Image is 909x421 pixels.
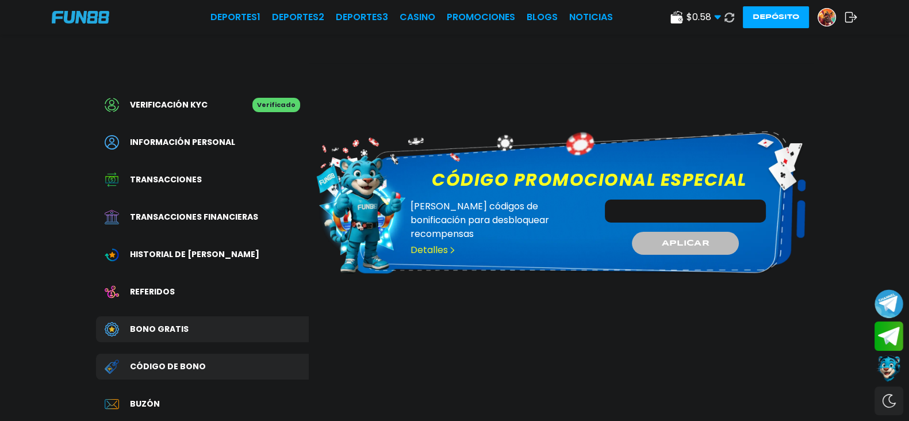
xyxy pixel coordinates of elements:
img: Free Bonus [105,322,119,336]
span: Transacciones financieras [130,211,258,223]
a: ReferralReferidos [96,279,309,305]
span: APLICAR [661,238,709,250]
span: Información personal [130,136,235,148]
button: APLICAR [632,232,739,255]
a: Free BonusBono Gratis [96,316,309,342]
span: Código de bono [130,361,206,373]
a: NOTICIAS [569,10,613,24]
span: Buzón [130,398,160,410]
img: Avatar [818,9,835,26]
div: Switch theme [875,386,903,415]
a: Financial TransactionTransacciones financieras [96,204,309,230]
a: Deportes3 [336,10,388,24]
img: Redeem Bonus [105,359,119,374]
a: Detalles [411,243,456,257]
a: Deportes1 [210,10,260,24]
a: InboxBuzón [96,391,309,417]
button: Join telegram channel [875,289,903,319]
a: Deportes2 [272,10,324,24]
span: Historial de [PERSON_NAME] [130,248,259,261]
a: Redeem BonusCódigo de bono [96,354,309,380]
img: Company Logo [52,11,109,24]
button: Depósito [743,6,809,28]
img: Referral [105,285,119,299]
p: [PERSON_NAME] códigos de bonificación para desbloquear recompensas [411,200,589,241]
a: Wagering TransactionHistorial de [PERSON_NAME] [96,242,309,267]
a: Avatar [818,8,845,26]
img: Inbox [105,397,119,411]
a: Promociones [447,10,515,24]
p: Verificado [252,98,300,112]
a: BLOGS [527,10,558,24]
a: CASINO [400,10,435,24]
span: Verificación KYC [130,99,208,111]
label: Código promocional especial [425,167,754,193]
img: Personal [105,135,119,150]
img: Transaction History [105,173,119,187]
a: PersonalInformación personal [96,129,309,155]
span: $ 0.58 [686,10,721,24]
span: Referidos [130,286,175,298]
button: Join telegram [875,322,903,351]
img: Financial Transaction [105,210,119,224]
span: Transacciones [130,174,202,186]
a: Verificación KYCVerificado [96,92,309,118]
button: Contact customer service [875,354,903,384]
span: Bono Gratis [130,323,189,335]
img: Wagering Transaction [105,247,119,262]
a: Transaction HistoryTransacciones [96,167,309,193]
